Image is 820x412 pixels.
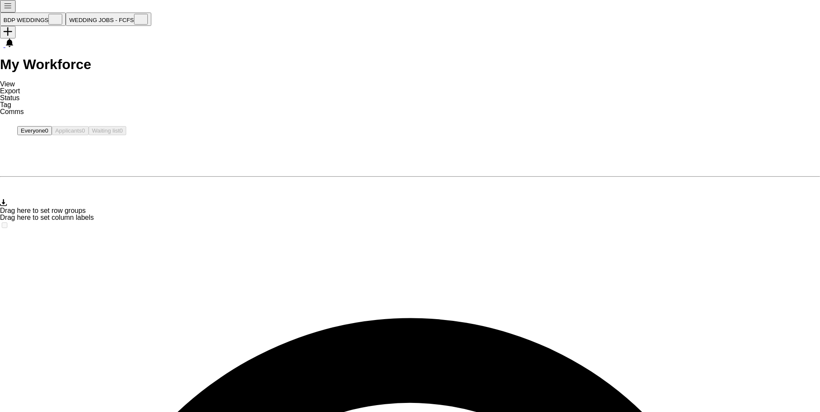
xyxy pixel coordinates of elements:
input: Column with Header Selection [2,222,7,228]
button: Waiting list0 [89,126,126,135]
button: Applicants0 [52,126,89,135]
span: 0 [45,127,48,134]
span: 0 [82,127,85,134]
span: 0 [120,127,123,134]
button: WEDDING JOBS - FCFS [66,13,151,26]
button: Everyone0 [17,126,52,135]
